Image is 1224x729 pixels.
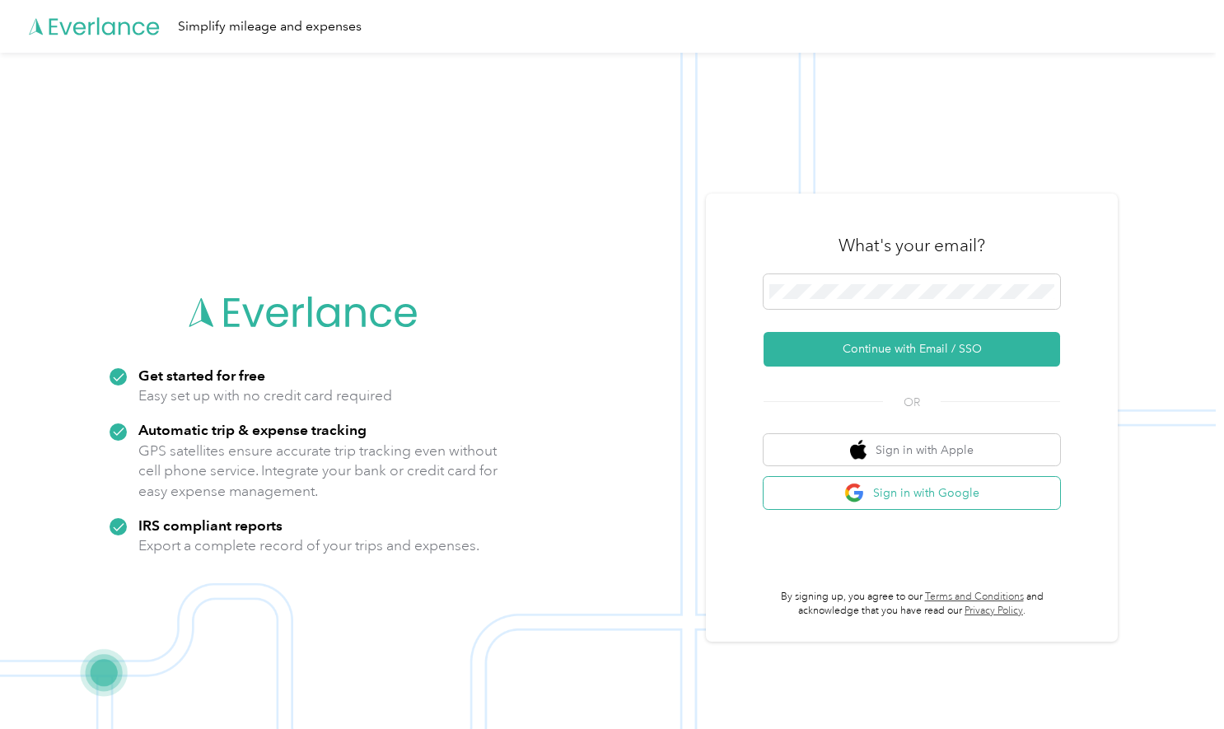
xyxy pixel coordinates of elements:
a: Privacy Policy [965,605,1023,617]
div: Simplify mileage and expenses [178,16,362,37]
button: apple logoSign in with Apple [764,434,1060,466]
strong: Get started for free [138,367,265,384]
p: By signing up, you agree to our and acknowledge that you have read our . [764,590,1060,619]
button: Continue with Email / SSO [764,332,1060,367]
h3: What's your email? [839,234,985,257]
p: Export a complete record of your trips and expenses. [138,535,479,556]
p: GPS satellites ensure accurate trip tracking even without cell phone service. Integrate your bank... [138,441,498,502]
span: OR [883,394,941,411]
img: google logo [844,483,865,503]
button: google logoSign in with Google [764,477,1060,509]
img: apple logo [850,440,867,460]
a: Terms and Conditions [925,591,1024,603]
strong: IRS compliant reports [138,516,283,534]
strong: Automatic trip & expense tracking [138,421,367,438]
p: Easy set up with no credit card required [138,386,392,406]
